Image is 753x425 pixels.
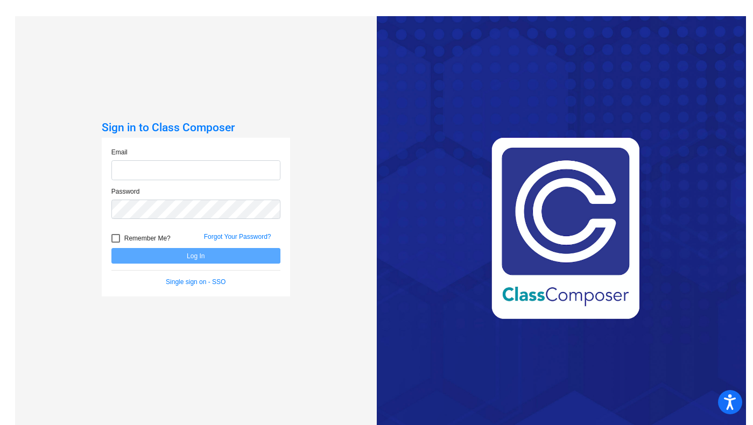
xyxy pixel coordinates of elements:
a: Single sign on - SSO [166,278,226,286]
label: Password [111,187,140,196]
a: Forgot Your Password? [204,233,271,240]
span: Remember Me? [124,232,171,245]
h3: Sign in to Class Composer [102,121,290,134]
button: Log In [111,248,280,264]
label: Email [111,147,128,157]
